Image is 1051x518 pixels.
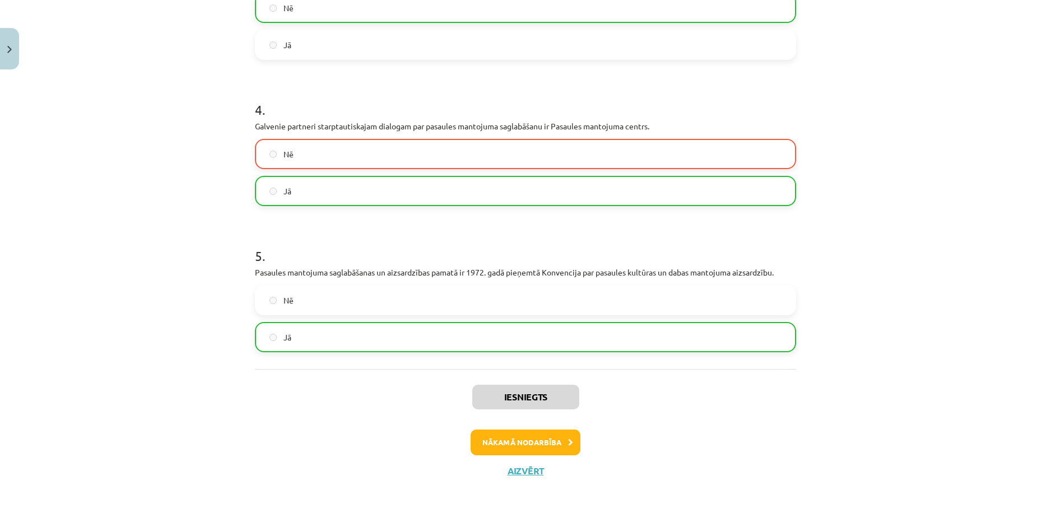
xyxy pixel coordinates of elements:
[471,430,580,455] button: Nākamā nodarbība
[255,82,796,117] h1: 4 .
[269,41,277,49] input: Jā
[283,148,294,160] span: Nē
[472,385,579,409] button: Iesniegts
[269,297,277,304] input: Nē
[283,332,291,343] span: Jā
[7,46,12,53] img: icon-close-lesson-0947bae3869378f0d4975bcd49f059093ad1ed9edebbc8119c70593378902aed.svg
[269,151,277,158] input: Nē
[269,4,277,12] input: Nē
[504,465,547,477] button: Aizvērt
[255,120,796,132] p: Galvenie partneri starptautiskajam dialogam par pasaules mantojuma saglabāšanu ir Pasaules mantoj...
[283,295,294,306] span: Nē
[283,2,294,14] span: Nē
[283,185,291,197] span: Jā
[269,334,277,341] input: Jā
[269,188,277,195] input: Jā
[283,39,291,51] span: Jā
[255,228,796,263] h1: 5 .
[255,267,796,278] p: Pasaules mantojuma saglabāšanas un aizsardzības pamatā ir 1972. gadā pieņemtā Konvencija par pasa...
